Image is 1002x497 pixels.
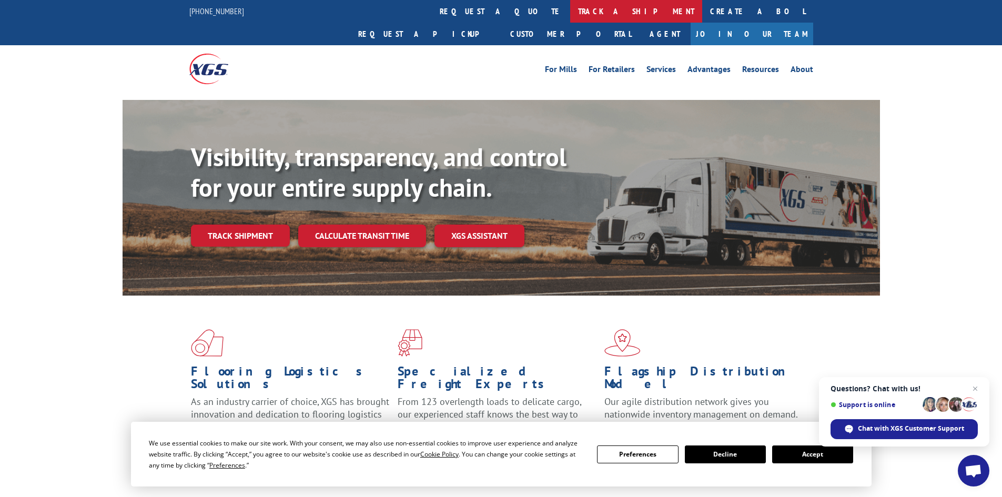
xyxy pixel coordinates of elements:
[687,65,731,77] a: Advantages
[831,419,978,439] div: Chat with XGS Customer Support
[772,445,853,463] button: Accept
[691,23,813,45] a: Join Our Team
[969,382,981,395] span: Close chat
[958,455,989,486] div: Open chat
[597,445,678,463] button: Preferences
[191,329,224,357] img: xgs-icon-total-supply-chain-intelligence-red
[189,6,244,16] a: [PHONE_NUMBER]
[604,365,803,395] h1: Flagship Distribution Model
[646,65,676,77] a: Services
[545,65,577,77] a: For Mills
[791,65,813,77] a: About
[589,65,635,77] a: For Retailers
[398,365,596,395] h1: Specialized Freight Experts
[298,225,426,247] a: Calculate transit time
[209,461,245,470] span: Preferences
[604,329,641,357] img: xgs-icon-flagship-distribution-model-red
[831,384,978,393] span: Questions? Chat with us!
[434,225,524,247] a: XGS ASSISTANT
[831,401,919,409] span: Support is online
[191,225,290,247] a: Track shipment
[191,365,390,395] h1: Flooring Logistics Solutions
[742,65,779,77] a: Resources
[502,23,639,45] a: Customer Portal
[685,445,766,463] button: Decline
[420,450,459,459] span: Cookie Policy
[858,424,964,433] span: Chat with XGS Customer Support
[639,23,691,45] a: Agent
[604,395,798,420] span: Our agile distribution network gives you nationwide inventory management on demand.
[398,395,596,442] p: From 123 overlength loads to delicate cargo, our experienced staff knows the best way to move you...
[149,438,584,471] div: We use essential cookies to make our site work. With your consent, we may also use non-essential ...
[350,23,502,45] a: Request a pickup
[191,140,566,204] b: Visibility, transparency, and control for your entire supply chain.
[398,329,422,357] img: xgs-icon-focused-on-flooring-red
[131,422,872,486] div: Cookie Consent Prompt
[191,395,389,433] span: As an industry carrier of choice, XGS has brought innovation and dedication to flooring logistics...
